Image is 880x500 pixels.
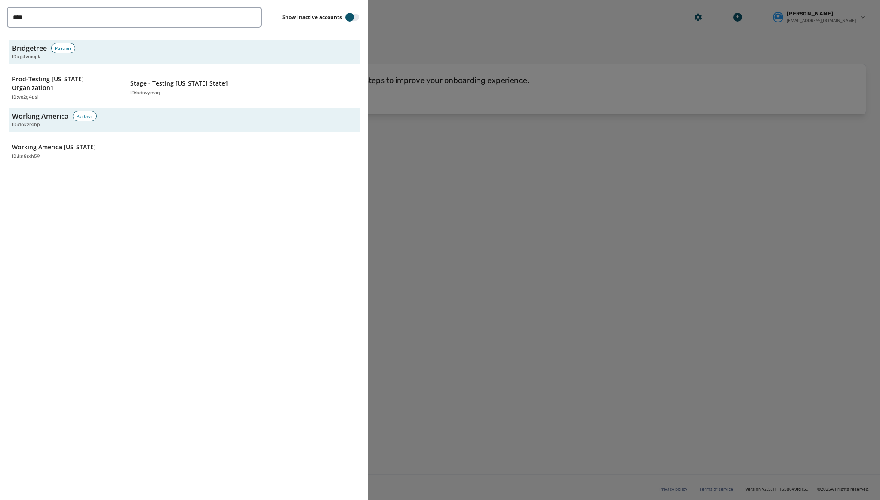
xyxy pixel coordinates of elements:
[12,111,68,121] h3: Working America
[130,79,228,88] p: Stage - Testing [US_STATE] State1
[73,111,97,121] div: Partner
[130,90,160,97] p: ID: bdsvymaq
[12,153,40,160] p: ID: kn8rxh59
[51,43,75,53] div: Partner
[12,75,111,92] p: Prod-Testing [US_STATE] Organization1
[9,139,123,164] button: Working America [US_STATE]ID:kn8rxh59
[9,71,123,105] button: Prod-Testing [US_STATE] Organization1ID:ve2g4psi
[12,53,40,61] span: ID: qj4vmopk
[12,121,40,129] span: ID: d6k2r4bp
[12,43,47,53] h3: Bridgetree
[9,108,360,132] button: Working AmericaPartnerID:d6k2r4bp
[12,94,39,101] p: ID: ve2g4psi
[282,14,342,21] label: Show inactive accounts
[9,40,360,64] button: BridgetreePartnerID:qj4vmopk
[127,71,242,105] button: Stage - Testing [US_STATE] State1ID:bdsvymaq
[12,143,96,151] p: Working America [US_STATE]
